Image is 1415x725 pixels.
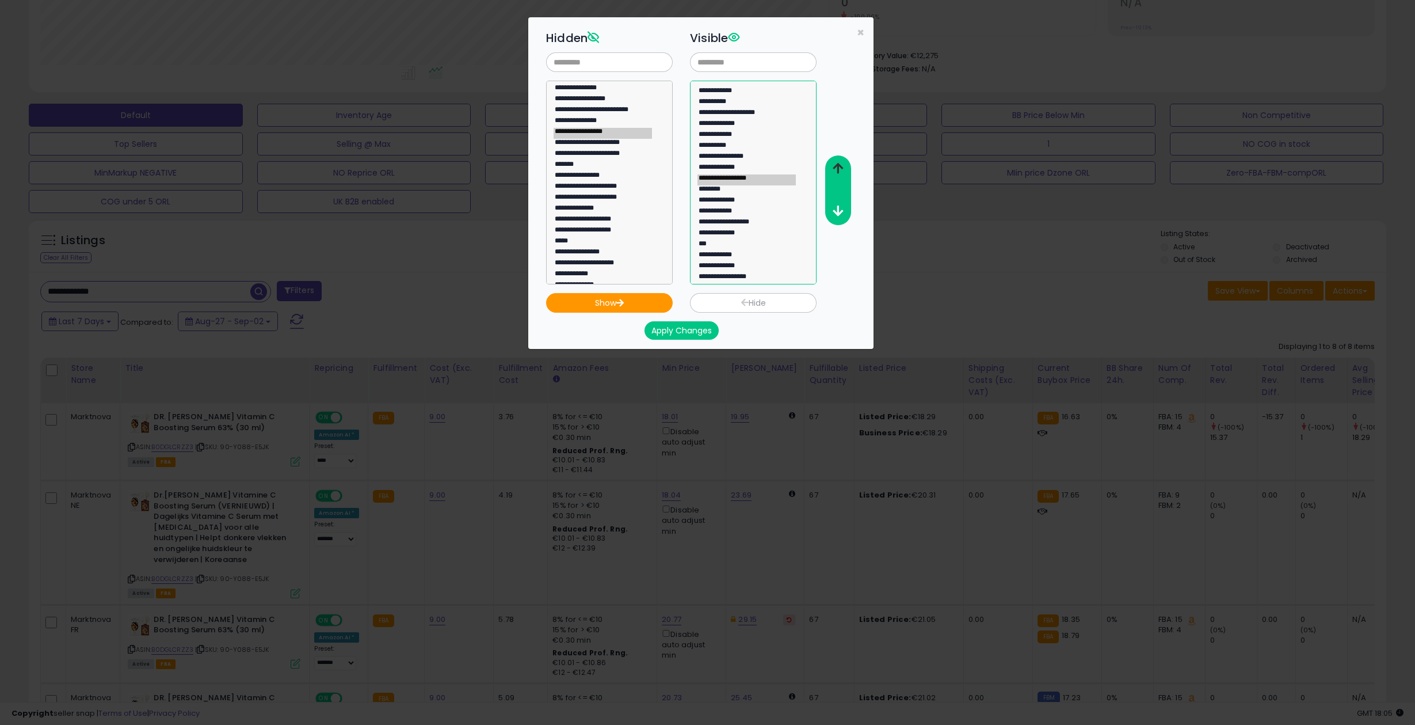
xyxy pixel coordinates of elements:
h3: Hidden [546,29,673,47]
button: Apply Changes [644,321,719,340]
button: Hide [690,293,817,313]
button: Show [546,293,673,313]
span: × [857,24,864,41]
h3: Visible [690,29,817,47]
